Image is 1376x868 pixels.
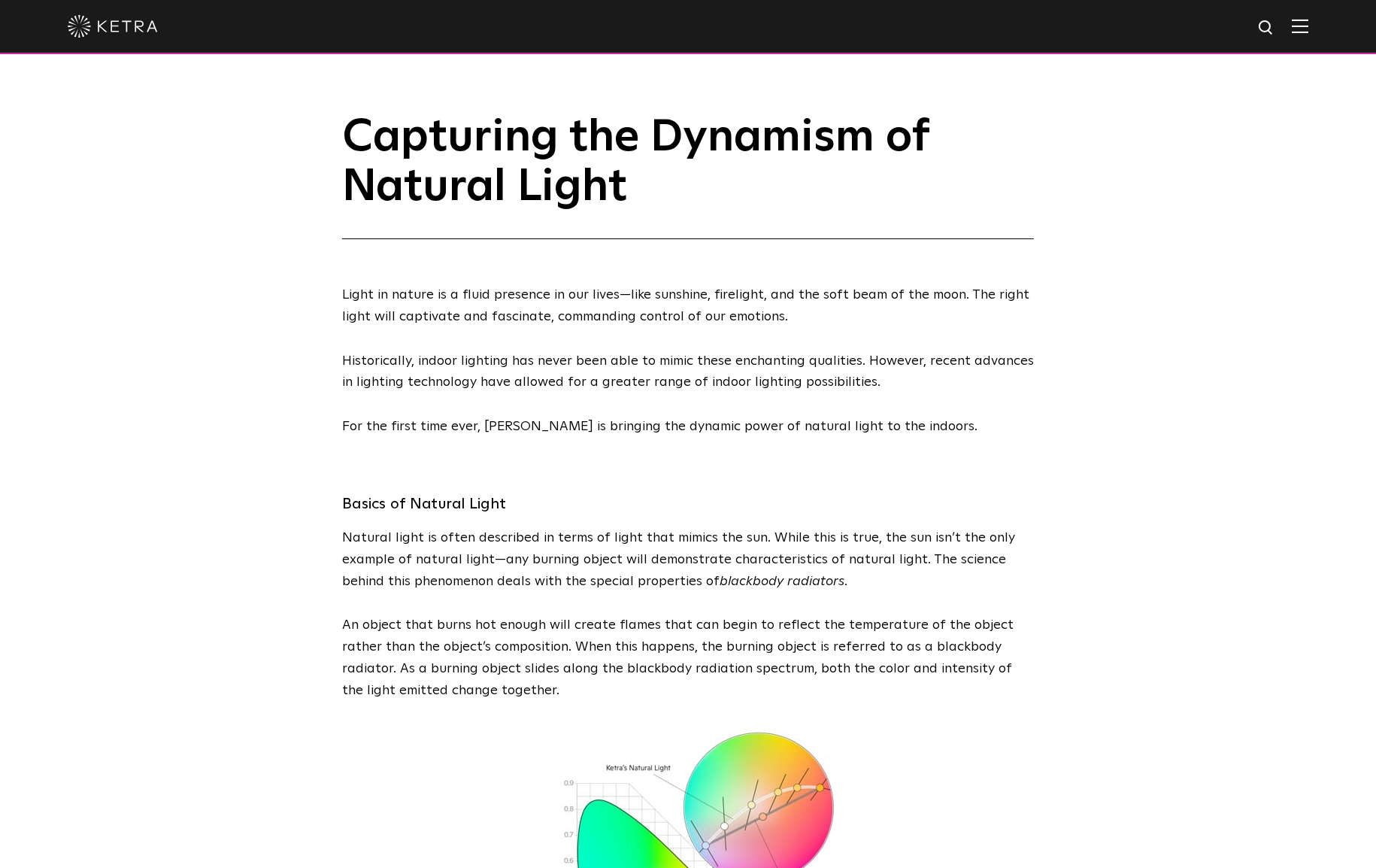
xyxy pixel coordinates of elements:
[1292,19,1308,33] img: Hamburger%20Nav.svg
[1257,19,1276,38] img: search icon
[342,416,1034,438] p: For the first time ever, [PERSON_NAME] is bringing the dynamic power of natural light to the indo...
[342,351,1034,394] p: Historically, indoor lighting has never been able to mimic these enchanting qualities. However, r...
[342,490,1034,517] h3: Basics of Natural Light
[342,113,1034,239] h1: Capturing the Dynamism of Natural Light
[342,615,1034,701] p: An object that burns hot enough will create flames that can begin to reflect the temperature of t...
[68,15,158,38] img: ketra-logo-2019-white
[342,527,1034,592] p: Natural light is often described in terms of light that mimics the sun. While this is true, the s...
[720,575,844,588] i: blackbody radiators
[342,284,1034,328] p: Light in nature is a fluid presence in our lives—like sunshine, firelight, and the soft beam of t...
